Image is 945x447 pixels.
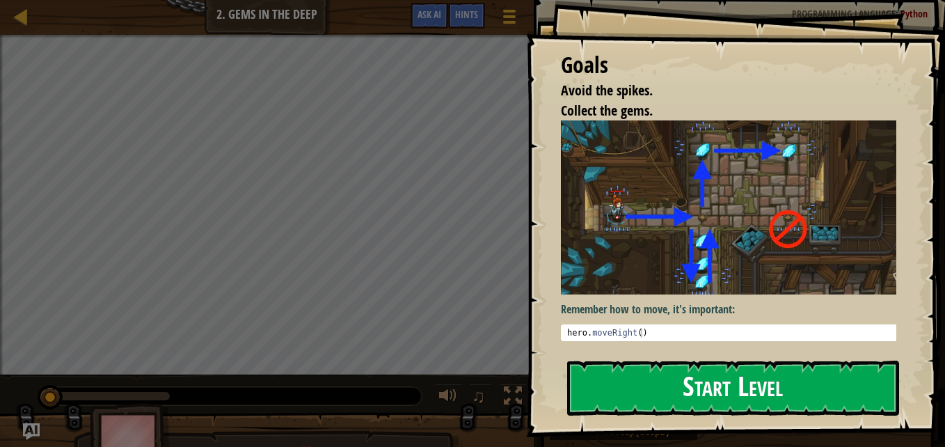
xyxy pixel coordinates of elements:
[472,386,486,407] span: ♫
[411,3,448,29] button: Ask AI
[561,120,907,295] img: Gems in the deep
[543,101,893,121] li: Collect the gems.
[469,384,493,412] button: ♫
[434,384,462,412] button: Adjust volume
[561,301,907,317] p: Remember how to move, it's important:
[567,361,899,416] button: Start Level
[499,384,527,412] button: Toggle fullscreen
[492,3,527,36] button: Show game menu
[418,8,441,21] span: Ask AI
[543,81,893,101] li: Avoid the spikes.
[23,423,40,440] button: Ask AI
[561,101,653,120] span: Collect the gems.
[561,49,896,81] div: Goals
[455,8,478,21] span: Hints
[561,81,653,100] span: Avoid the spikes.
